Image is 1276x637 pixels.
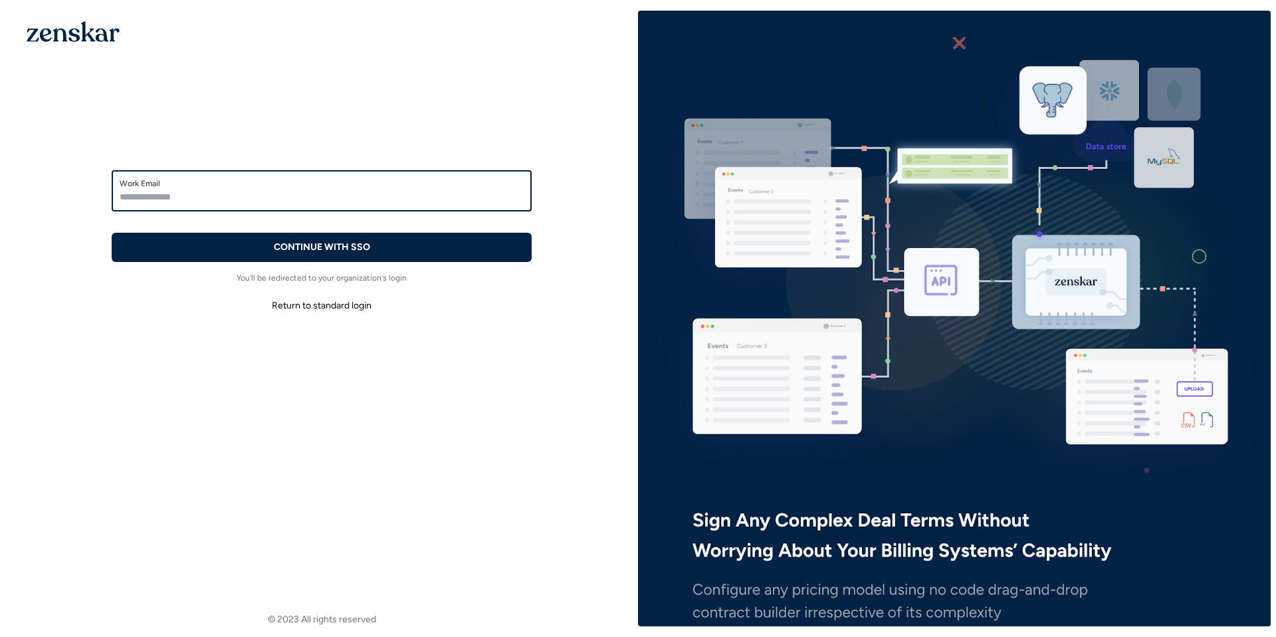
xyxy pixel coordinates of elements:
[5,613,638,626] footer: © 2023 All rights reserved
[274,241,370,254] p: CONTINUE WITH SSO
[27,21,120,42] img: 1OGAJ2xQqyY4LXKgY66KYq0eOWRCkrZdAb3gUhuVAqdWPZE9SRJmCz+oDMSn4zDLXe31Ii730ItAGKgCKgCCgCikA4Av8PJUP...
[112,273,532,283] p: You'll be redirected to your organization's login
[120,178,524,189] label: Work Email
[112,294,532,318] button: Return to standard login
[112,233,532,262] button: CONTINUE WITH SSO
